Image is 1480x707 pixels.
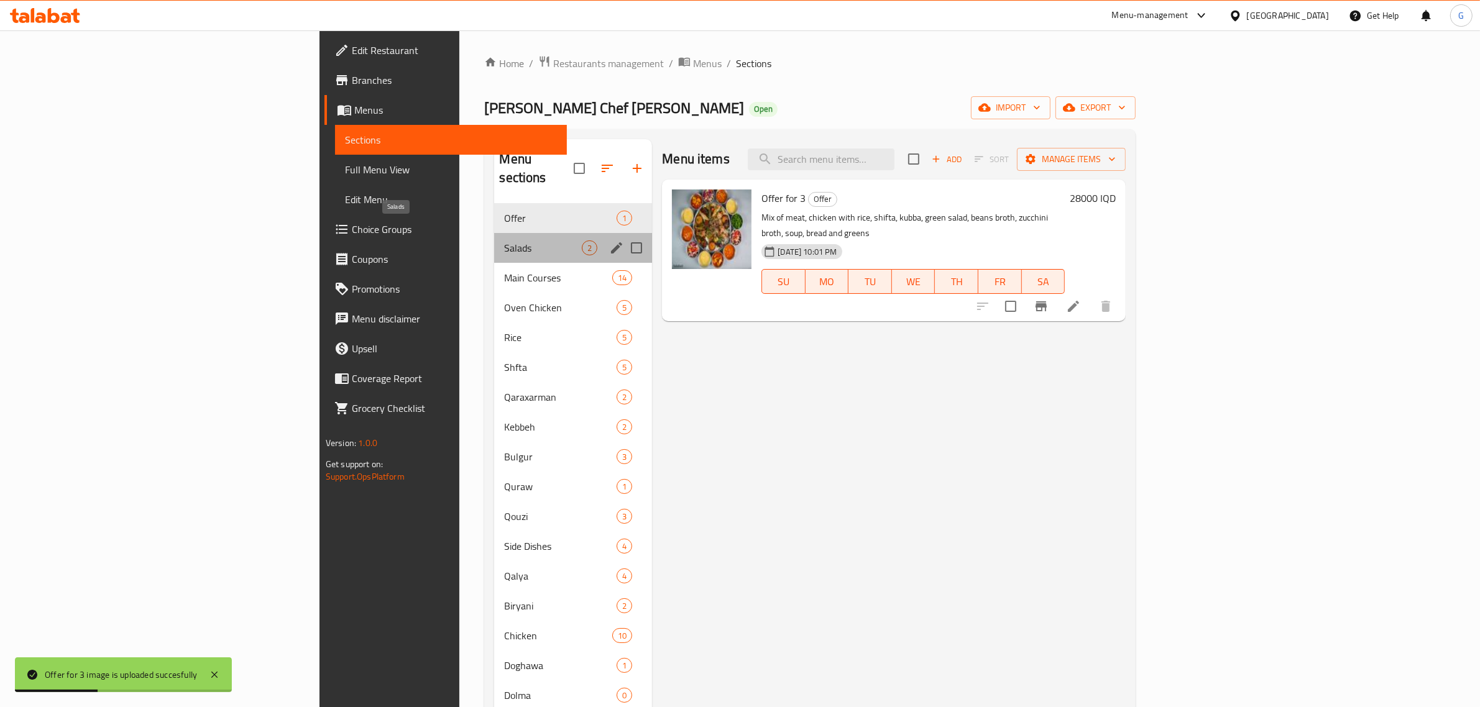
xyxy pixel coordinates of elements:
span: TH [940,273,973,291]
div: Doghawa1 [494,650,652,680]
span: export [1065,100,1126,116]
span: Select section first [967,150,1017,169]
button: TU [848,269,892,294]
span: Coverage Report [352,371,557,386]
span: 1 [617,481,632,493]
div: [GEOGRAPHIC_DATA] [1247,9,1329,22]
div: items [617,688,632,703]
a: Menu disclaimer [324,304,567,334]
span: Doghawa [504,658,617,673]
a: Full Menu View [335,155,567,185]
div: items [617,330,632,345]
div: items [617,539,632,554]
button: Manage items [1017,148,1126,171]
div: Oven Chicken5 [494,293,652,322]
a: Edit Menu [335,185,567,214]
li: / [727,56,731,71]
div: items [617,568,632,583]
span: 1 [617,660,632,672]
span: Sort sections [592,153,622,183]
span: Shfta [504,360,617,375]
span: Bulgur [504,449,617,464]
a: Branches [324,65,567,95]
p: Mix of meat, chicken with rice, shifta, kubba, green salad, beans broth, zucchini broth, soup, br... [761,210,1065,241]
div: items [617,449,632,464]
span: Main Courses [504,270,612,285]
span: Side Dishes [504,539,617,554]
div: Qalya4 [494,561,652,591]
div: Qalya [504,568,617,583]
a: Restaurants management [538,55,664,71]
span: MO [811,273,844,291]
div: Offer [504,211,617,226]
button: Branch-specific-item [1026,291,1056,321]
a: Sections [335,125,567,155]
span: Sections [345,132,557,147]
a: Menus [678,55,722,71]
span: WE [897,273,931,291]
img: Offer for 3 [672,189,751,269]
button: delete [1091,291,1121,321]
div: Qaraxarman2 [494,382,652,412]
a: Grocery Checklist [324,393,567,423]
h2: Menu items [662,150,730,168]
button: edit [607,239,626,257]
span: Branches [352,73,557,88]
div: Offer [808,192,837,207]
span: import [981,100,1041,116]
div: Kebbeh [504,419,617,434]
span: G [1458,9,1464,22]
span: Menus [354,103,557,117]
div: Qouzi3 [494,501,652,531]
span: [DATE] 10:01 PM [773,246,842,258]
span: 3 [617,451,632,463]
div: items [612,628,632,643]
div: Side Dishes4 [494,531,652,561]
span: Rice [504,330,617,345]
span: Full Menu View [345,162,557,177]
span: Biryani [504,598,617,613]
div: items [617,360,632,375]
span: [PERSON_NAME] Chef [PERSON_NAME] [484,94,744,122]
span: Upsell [352,341,557,356]
span: 10 [613,630,632,642]
div: Chicken [504,628,612,643]
div: items [617,419,632,434]
a: Support.OpsPlatform [326,468,405,485]
span: Open [749,104,778,114]
span: 0 [617,690,632,701]
a: Coupons [324,244,567,274]
span: Choice Groups [352,222,557,237]
div: Rice5 [494,322,652,352]
a: Edit Restaurant [324,35,567,65]
span: Restaurants management [553,56,664,71]
a: Promotions [324,274,567,304]
div: Salads2edit [494,233,652,263]
span: Version: [326,435,356,451]
nav: breadcrumb [484,55,1136,71]
a: Menus [324,95,567,125]
span: Select all sections [566,155,592,181]
span: Grocery Checklist [352,401,557,416]
span: TU [853,273,887,291]
span: 5 [617,302,632,314]
span: Select section [901,146,927,172]
span: 4 [617,541,632,552]
span: Sections [736,56,771,71]
div: Offer for 3 image is uploaded succesfully [45,668,197,682]
span: Coupons [352,252,557,267]
button: WE [892,269,935,294]
span: 5 [617,332,632,344]
div: Biryani2 [494,591,652,621]
span: 3 [617,511,632,522]
span: 5 [617,362,632,373]
span: Qouzi [504,509,617,524]
div: Open [749,102,778,117]
div: items [617,479,632,494]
